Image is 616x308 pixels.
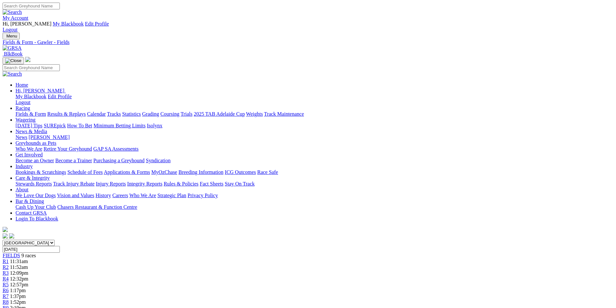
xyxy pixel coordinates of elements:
span: 12:32pm [10,276,28,281]
span: R5 [3,282,9,287]
a: Edit Profile [85,21,109,27]
a: Applications & Forms [104,169,150,175]
a: ICG Outcomes [225,169,256,175]
a: Purchasing a Greyhound [93,158,145,163]
a: Rules & Policies [164,181,199,186]
a: Coursing [160,111,179,117]
a: GAP SA Assessments [93,146,139,152]
a: We Love Our Dogs [16,193,56,198]
span: 9 races [21,253,36,258]
a: Privacy Policy [188,193,218,198]
a: [PERSON_NAME] [28,134,70,140]
a: Race Safe [257,169,278,175]
input: Search [3,3,60,9]
div: Care & Integrity [16,181,613,187]
a: Stewards Reports [16,181,52,186]
a: Calendar [87,111,106,117]
a: About [16,187,28,192]
a: Track Maintenance [264,111,304,117]
div: My Account [3,21,613,33]
a: Careers [112,193,128,198]
a: Grading [142,111,159,117]
img: Search [3,71,22,77]
a: Fields & Form [16,111,46,117]
span: 1:17pm [10,288,26,293]
button: Toggle navigation [3,57,24,64]
a: Injury Reports [96,181,126,186]
a: Isolynx [147,123,162,128]
a: Chasers Restaurant & Function Centre [57,204,137,210]
span: 1:37pm [10,293,26,299]
a: My Blackbook [53,21,84,27]
a: My Account [3,15,28,21]
a: Integrity Reports [127,181,162,186]
a: BlkBook [3,51,23,57]
a: Become a Trainer [55,158,92,163]
span: Menu [6,34,17,38]
span: 12:57pm [10,282,28,287]
a: Minimum Betting Limits [93,123,146,128]
div: Hi, [PERSON_NAME] [16,94,613,105]
a: Industry [16,164,33,169]
a: Strategic Plan [157,193,186,198]
img: facebook.svg [3,233,8,239]
div: Industry [16,169,613,175]
a: [DATE] Tips [16,123,42,128]
a: R1 [3,259,9,264]
button: Toggle navigation [3,33,20,39]
span: 11:31am [10,259,28,264]
a: Trials [180,111,192,117]
a: Get Involved [16,152,43,157]
span: 1:52pm [10,299,26,305]
span: 12:09pm [10,270,28,276]
a: Vision and Values [57,193,94,198]
a: How To Bet [67,123,92,128]
a: News [16,134,27,140]
span: R2 [3,264,9,270]
span: Hi, [PERSON_NAME] [3,21,51,27]
a: R8 [3,299,9,305]
a: Edit Profile [48,94,72,99]
input: Search [3,64,60,71]
a: FIELDS [3,253,20,258]
div: News & Media [16,134,613,140]
a: Tracks [107,111,121,117]
a: MyOzChase [151,169,177,175]
a: R3 [3,270,9,276]
a: Contact GRSA [16,210,47,216]
a: Stay On Track [225,181,254,186]
img: logo-grsa-white.png [3,227,8,232]
a: R4 [3,276,9,281]
a: 2025 TAB Adelaide Cup [194,111,245,117]
a: R6 [3,288,9,293]
a: Weights [246,111,263,117]
a: Cash Up Your Club [16,204,56,210]
a: Breeding Information [178,169,223,175]
img: Close [5,58,21,63]
img: Search [3,9,22,15]
a: Racing [16,105,30,111]
div: Greyhounds as Pets [16,146,613,152]
a: Wagering [16,117,36,122]
a: My Blackbook [16,94,47,99]
a: Bar & Dining [16,198,44,204]
a: R7 [3,293,9,299]
span: BlkBook [4,51,23,57]
a: Login To Blackbook [16,216,58,221]
a: Track Injury Rebate [53,181,94,186]
a: Fact Sheets [200,181,223,186]
a: Syndication [146,158,170,163]
div: Get Involved [16,158,613,164]
a: Fields & Form - Gawler - Fields [3,39,613,45]
a: Logout [16,100,30,105]
a: Bookings & Scratchings [16,169,66,175]
div: About [16,193,613,198]
a: Home [16,82,28,88]
span: 11:52am [10,264,28,270]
